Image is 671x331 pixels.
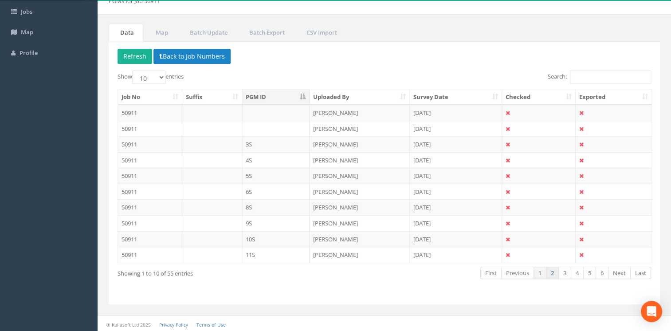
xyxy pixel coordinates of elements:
label: Show entries [118,71,184,84]
td: [DATE] [410,247,502,263]
select: Showentries [132,71,165,84]
td: 50911 [118,136,182,152]
td: [DATE] [410,199,502,215]
td: 4S [242,152,310,168]
td: 3S [242,136,310,152]
span: Profile [20,49,38,57]
div: Open Intercom Messenger [641,301,662,322]
a: 1 [534,267,546,280]
a: Terms of Use [196,322,226,328]
td: 50911 [118,105,182,121]
a: CSV Import [295,24,346,42]
td: 6S [242,184,310,200]
td: [DATE] [410,121,502,137]
td: [DATE] [410,136,502,152]
td: 50911 [118,121,182,137]
th: Suffix: activate to sort column ascending [182,89,242,105]
td: 10S [242,231,310,247]
td: 50911 [118,231,182,247]
td: [PERSON_NAME] [310,168,410,184]
td: 50911 [118,152,182,168]
td: 50911 [118,168,182,184]
a: Last [630,267,651,280]
td: 50911 [118,215,182,231]
span: Jobs [21,8,32,16]
td: [PERSON_NAME] [310,152,410,168]
a: 3 [558,267,571,280]
td: [PERSON_NAME] [310,215,410,231]
a: Privacy Policy [159,322,188,328]
td: [PERSON_NAME] [310,136,410,152]
a: Data [109,24,143,42]
a: 6 [596,267,608,280]
a: Map [144,24,177,42]
td: [DATE] [410,184,502,200]
th: Survey Date: activate to sort column ascending [410,89,502,105]
td: [DATE] [410,168,502,184]
td: [DATE] [410,215,502,231]
td: [DATE] [410,152,502,168]
td: 9S [242,215,310,231]
th: Uploaded By: activate to sort column ascending [310,89,410,105]
td: 50911 [118,247,182,263]
td: [DATE] [410,105,502,121]
td: 8S [242,199,310,215]
th: Exported: activate to sort column ascending [576,89,651,105]
a: Batch Export [238,24,294,42]
a: Next [608,267,631,280]
td: [DATE] [410,231,502,247]
td: [PERSON_NAME] [310,105,410,121]
td: [PERSON_NAME] [310,247,410,263]
small: © Kullasoft Ltd 2025 [106,322,151,328]
a: 2 [546,267,559,280]
span: Map [21,28,33,36]
button: Refresh [118,49,152,64]
td: [PERSON_NAME] [310,231,410,247]
td: 50911 [118,199,182,215]
a: 5 [583,267,596,280]
th: PGM ID: activate to sort column descending [242,89,310,105]
td: [PERSON_NAME] [310,184,410,200]
div: Showing 1 to 10 of 55 entries [118,266,332,278]
label: Search: [548,71,651,84]
th: Job No: activate to sort column ascending [118,89,182,105]
td: 50911 [118,184,182,200]
td: [PERSON_NAME] [310,121,410,137]
td: 5S [242,168,310,184]
th: Checked: activate to sort column ascending [502,89,576,105]
input: Search: [570,71,651,84]
a: 4 [571,267,584,280]
button: Back to Job Numbers [153,49,231,64]
td: [PERSON_NAME] [310,199,410,215]
a: Batch Update [178,24,237,42]
td: 11S [242,247,310,263]
a: First [480,267,502,280]
a: Previous [501,267,534,280]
